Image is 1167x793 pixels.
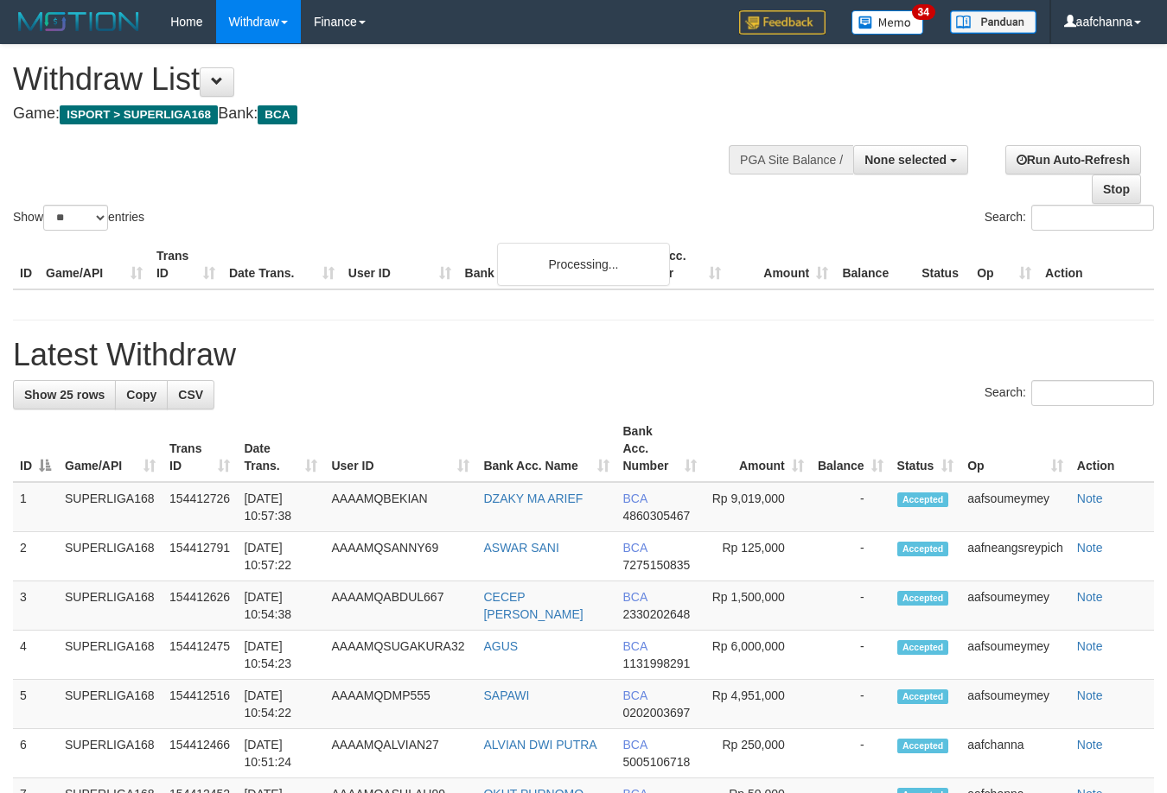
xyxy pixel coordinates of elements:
img: MOTION_logo.png [13,9,144,35]
td: 154412516 [163,680,237,729]
span: Copy 4860305467 to clipboard [623,509,691,523]
span: Accepted [897,640,949,655]
span: BCA [623,738,647,752]
th: Bank Acc. Name: activate to sort column ascending [476,416,615,482]
td: 6 [13,729,58,778]
td: 154412791 [163,532,237,581]
td: 154412726 [163,482,237,532]
td: - [811,631,890,680]
td: AAAAMQBEKIAN [324,482,476,532]
td: Rp 4,951,000 [704,680,811,729]
span: Show 25 rows [24,388,105,402]
td: Rp 6,000,000 [704,631,811,680]
th: Balance: activate to sort column ascending [811,416,890,482]
th: Bank Acc. Name [458,240,622,289]
td: AAAAMQSANNY69 [324,532,476,581]
th: Amount: activate to sort column ascending [704,416,811,482]
td: SUPERLIGA168 [58,482,163,532]
td: [DATE] 10:57:22 [237,532,324,581]
a: DZAKY MA ARIEF [483,492,583,505]
td: SUPERLIGA168 [58,581,163,631]
td: SUPERLIGA168 [58,532,163,581]
th: User ID [341,240,458,289]
td: Rp 250,000 [704,729,811,778]
td: [DATE] 10:54:38 [237,581,324,631]
span: BCA [623,590,647,604]
span: None selected [864,153,947,167]
td: aafsoumeymey [960,482,1070,532]
a: Stop [1092,174,1141,204]
a: ALVIAN DWI PUTRA [483,738,596,752]
td: AAAAMQALVIAN27 [324,729,476,778]
span: BCA [623,688,647,702]
td: [DATE] 10:51:24 [237,729,324,778]
th: Date Trans.: activate to sort column ascending [237,416,324,482]
a: Run Auto-Refresh [1005,145,1141,174]
td: 154412466 [163,729,237,778]
td: Rp 125,000 [704,532,811,581]
th: ID [13,240,39,289]
th: Action [1038,240,1154,289]
td: AAAAMQDMP555 [324,680,476,729]
th: Trans ID: activate to sort column ascending [163,416,237,482]
a: Note [1077,541,1103,555]
label: Search: [985,205,1154,231]
a: Note [1077,688,1103,702]
th: Game/API [39,240,150,289]
h1: Withdraw List [13,62,761,97]
td: aafsoumeymey [960,631,1070,680]
td: aafchanna [960,729,1070,778]
th: Date Trans. [222,240,341,289]
select: Showentries [43,205,108,231]
th: User ID: activate to sort column ascending [324,416,476,482]
span: Accepted [897,689,949,704]
th: Amount [728,240,835,289]
span: BCA [258,105,297,124]
div: Processing... [497,243,670,286]
img: Feedback.jpg [739,10,826,35]
span: Copy [126,388,156,402]
img: Button%20Memo.svg [851,10,924,35]
a: Copy [115,380,168,409]
th: Action [1070,416,1154,482]
td: SUPERLIGA168 [58,631,163,680]
input: Search: [1031,380,1154,406]
span: BCA [623,639,647,653]
h4: Game: Bank: [13,105,761,123]
span: BCA [623,541,647,555]
a: CSV [167,380,214,409]
a: Show 25 rows [13,380,116,409]
td: SUPERLIGA168 [58,729,163,778]
span: Copy 2330202648 to clipboard [623,607,691,621]
th: ID: activate to sort column descending [13,416,58,482]
a: CECEP [PERSON_NAME] [483,590,583,621]
td: 154412475 [163,631,237,680]
div: PGA Site Balance / [729,145,853,174]
td: 3 [13,581,58,631]
td: - [811,532,890,581]
span: 34 [912,4,935,20]
td: AAAAMQSUGAKURA32 [324,631,476,680]
th: Status: activate to sort column ascending [890,416,961,482]
h1: Latest Withdraw [13,338,1154,372]
span: BCA [623,492,647,505]
td: - [811,581,890,631]
td: 2 [13,532,58,581]
td: 1 [13,482,58,532]
span: Copy 0202003697 to clipboard [623,706,691,720]
span: ISPORT > SUPERLIGA168 [60,105,218,124]
a: Note [1077,492,1103,505]
td: aafsoumeymey [960,581,1070,631]
td: 154412626 [163,581,237,631]
th: Status [915,240,970,289]
span: Accepted [897,739,949,753]
td: aafsoumeymey [960,680,1070,729]
span: Accepted [897,542,949,556]
th: Op [970,240,1038,289]
button: None selected [853,145,968,174]
span: CSV [178,388,203,402]
td: 4 [13,631,58,680]
span: Accepted [897,492,949,507]
td: - [811,680,890,729]
span: Accepted [897,591,949,606]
